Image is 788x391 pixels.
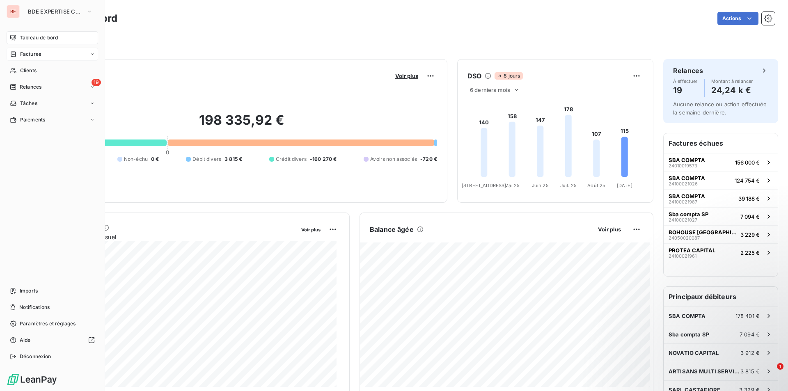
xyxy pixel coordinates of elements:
span: Factures [20,50,41,58]
span: 8 jours [495,72,522,80]
button: Voir plus [596,226,623,233]
span: 124 754 € [735,177,760,184]
span: Non-échu [124,155,148,163]
span: Clients [20,67,37,74]
span: ARTISANS MULTI SERVICES [669,368,740,375]
button: PROTEA CAPITAL241000219612 225 € [664,243,778,261]
span: Aide [20,336,31,344]
div: BE [7,5,20,18]
button: BOHOUSE [GEOGRAPHIC_DATA]240500200873 229 € [664,225,778,243]
span: 24050020087 [669,236,700,240]
span: 3 815 € [740,368,760,375]
iframe: Intercom notifications message [624,311,788,369]
span: SBA COMPTA [669,175,705,181]
span: Voir plus [598,226,621,233]
span: 6 derniers mois [470,87,510,93]
span: SBA COMPTA [669,193,705,199]
span: 3 229 € [740,231,760,238]
span: Voir plus [395,73,418,79]
span: Déconnexion [20,353,51,360]
h4: 19 [673,84,698,97]
button: Actions [717,12,758,25]
iframe: Intercom live chat [760,363,780,383]
span: Aucune relance ou action effectuée la semaine dernière. [673,101,767,116]
h4: 24,24 k € [711,84,753,97]
span: 24100021987 [669,199,697,204]
span: -160 270 € [310,155,337,163]
span: 19 [92,79,101,86]
h6: Factures échues [664,133,778,153]
span: Chiffre d'affaires mensuel [46,233,295,241]
span: 2 225 € [740,249,760,256]
span: PROTEA CAPITAL [669,247,715,254]
span: Tâches [20,100,37,107]
h6: Relances [673,66,703,75]
span: À effectuer [673,79,698,84]
tspan: Juil. 25 [560,183,577,188]
span: 0 [166,149,169,155]
span: -720 € [420,155,437,163]
span: 3 815 € [224,155,242,163]
span: 24100021961 [669,254,696,258]
span: Crédit divers [276,155,307,163]
span: Sba compta SP [669,211,708,217]
span: 0 € [151,155,159,163]
span: 39 188 € [738,195,760,202]
tspan: Mai 25 [504,183,520,188]
span: Avoirs non associés [370,155,417,163]
span: Relances [20,83,41,91]
img: Logo LeanPay [7,373,57,386]
h6: DSO [467,71,481,81]
tspan: [STREET_ADDRESS] [462,183,506,188]
button: SBA COMPTA24010019573156 000 € [664,153,778,171]
button: SBA COMPTA24100021026124 754 € [664,171,778,189]
span: SBA COMPTA [669,157,705,163]
h6: Balance âgée [370,224,414,234]
span: 24100021027 [669,217,697,222]
span: BDE EXPERTISE CONSEIL [28,8,83,15]
h2: 198 335,92 € [46,112,437,137]
span: Montant à relancer [711,79,753,84]
span: 1 [777,363,783,370]
span: BOHOUSE [GEOGRAPHIC_DATA] [669,229,737,236]
button: Sba compta SP241000210277 094 € [664,207,778,225]
span: 24100021026 [669,181,698,186]
tspan: Juin 25 [532,183,549,188]
tspan: Août 25 [587,183,605,188]
span: Paramètres et réglages [20,320,76,327]
span: 7 094 € [740,213,760,220]
span: Voir plus [301,227,321,233]
button: Voir plus [393,72,421,80]
span: Paiements [20,116,45,123]
span: Tableau de bord [20,34,58,41]
span: Imports [20,287,38,295]
span: 24010019573 [669,163,697,168]
span: Débit divers [192,155,221,163]
span: 156 000 € [735,159,760,166]
span: Notifications [19,304,50,311]
h6: Principaux débiteurs [664,287,778,306]
tspan: [DATE] [617,183,632,188]
button: SBA COMPTA2410002198739 188 € [664,189,778,207]
button: Voir plus [299,226,323,233]
a: Aide [7,334,98,347]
